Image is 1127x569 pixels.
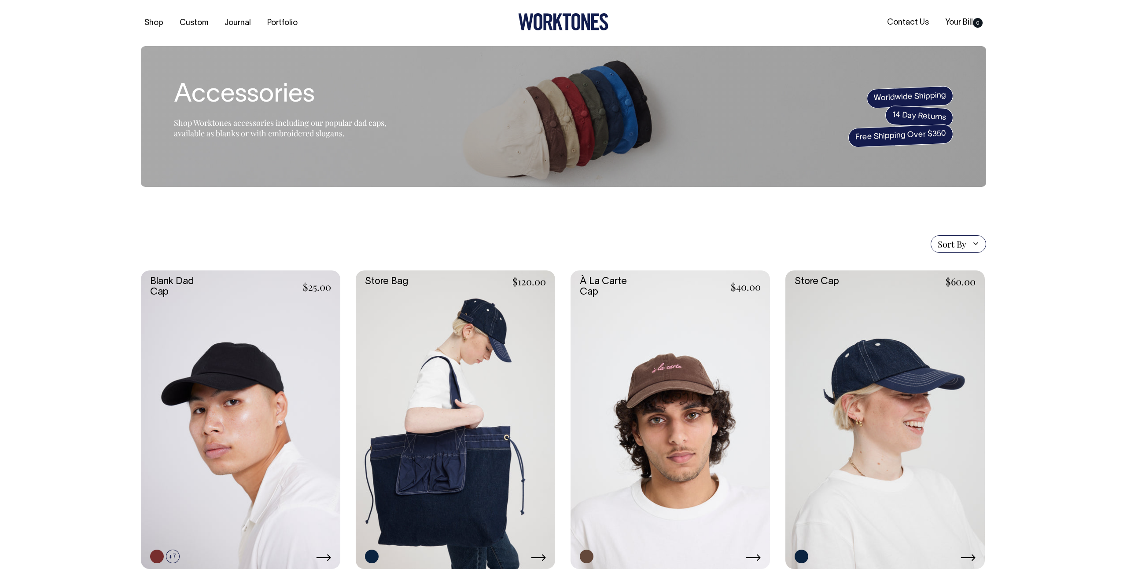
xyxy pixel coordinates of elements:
[176,16,212,30] a: Custom
[174,117,387,139] span: Shop Worktones accessories including our popular dad caps, available as blanks or with embroidere...
[141,16,167,30] a: Shop
[174,81,394,109] h1: Accessories
[884,15,932,30] a: Contact Us
[221,16,254,30] a: Journal
[848,124,954,148] span: Free Shipping Over $350
[885,105,954,128] span: 14 Day Returns
[938,239,966,249] span: Sort By
[866,86,954,109] span: Worldwide Shipping
[973,18,983,28] span: 0
[942,15,986,30] a: Your Bill0
[264,16,301,30] a: Portfolio
[166,550,180,563] span: +7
